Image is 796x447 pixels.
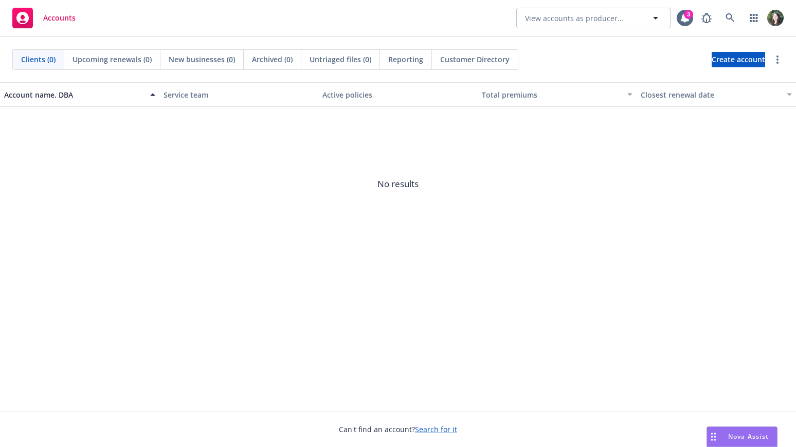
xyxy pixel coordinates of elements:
[8,4,80,32] a: Accounts
[415,424,457,434] a: Search for it
[684,10,693,19] div: 3
[73,54,152,65] span: Upcoming renewals (0)
[516,8,671,28] button: View accounts as producer...
[339,424,457,435] span: Can't find an account?
[310,54,371,65] span: Untriaged files (0)
[525,13,624,24] span: View accounts as producer...
[388,54,423,65] span: Reporting
[641,89,781,100] div: Closest renewal date
[440,54,510,65] span: Customer Directory
[720,8,740,28] a: Search
[771,53,784,66] a: more
[21,54,56,65] span: Clients (0)
[767,10,784,26] img: photo
[43,14,76,22] span: Accounts
[478,82,637,107] button: Total premiums
[712,52,765,67] a: Create account
[4,89,144,100] div: Account name, DBA
[696,8,717,28] a: Report a Bug
[169,54,235,65] span: New businesses (0)
[712,50,765,69] span: Create account
[318,82,478,107] button: Active policies
[164,89,315,100] div: Service team
[707,427,720,446] div: Drag to move
[482,89,622,100] div: Total premiums
[728,432,769,441] span: Nova Assist
[159,82,319,107] button: Service team
[322,89,474,100] div: Active policies
[252,54,293,65] span: Archived (0)
[744,8,764,28] a: Switch app
[707,426,777,447] button: Nova Assist
[637,82,796,107] button: Closest renewal date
